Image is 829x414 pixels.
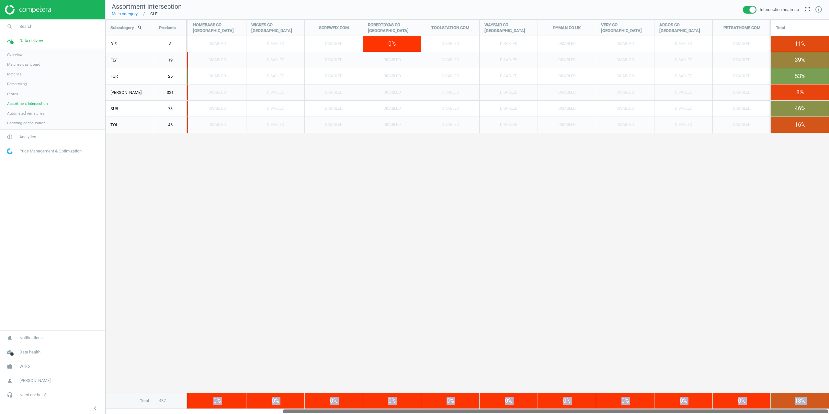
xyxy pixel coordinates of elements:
span: Wilko [19,364,30,369]
span: Disabled [267,52,284,68]
div: 487 [154,393,186,408]
div: Products [154,20,186,36]
i: info_outline [815,6,823,13]
span: Disabled [209,117,226,133]
span: Disabled [325,68,343,84]
div: WAYFAIR CO [GEOGRAPHIC_DATA] [480,20,538,36]
span: Disabled [733,36,751,52]
span: Disabled [733,101,751,117]
span: Disabled [733,84,751,100]
span: Disabled [442,117,459,133]
div: 53% [771,68,829,84]
div: 0 % [305,393,363,408]
div: 0 % [596,393,654,408]
span: Disabled [733,117,751,133]
a: info_outline [815,6,823,14]
span: Assortment intersection [112,3,182,10]
a: 25 [154,68,186,84]
a: 19 [154,52,186,68]
span: Disabled [675,117,692,133]
a: CLE [138,11,157,17]
div: Total [106,393,154,409]
div: 0 % [538,393,596,408]
a: 321 [154,84,186,101]
div: PETSATHOME COM [713,20,771,36]
span: Disabled [733,68,751,84]
img: ajHJNr6hYgQAAAAASUVORK5CYII= [5,5,51,15]
span: Disabled [209,84,226,100]
span: Disabled [267,101,284,117]
div: RYMAN CO UK [538,20,596,36]
i: notifications [4,332,16,344]
span: Disabled [558,84,576,100]
span: Disabled [442,68,459,84]
div: 0 % [246,393,304,408]
a: 46 [154,117,186,133]
span: Disabled [325,36,343,52]
div: 0 % [480,393,538,408]
span: Disabled [617,117,634,133]
span: Disabled [500,101,517,117]
span: Disabled [500,36,517,52]
span: Disabled [383,84,401,100]
span: Stores [7,91,18,96]
span: Disabled [500,84,517,100]
button: chevron_left [87,404,103,412]
span: Data delivery [19,38,43,44]
i: chevron_left [91,404,99,412]
span: Disabled [558,101,576,117]
i: headset_mic [4,389,16,401]
div: WICKES CO [GEOGRAPHIC_DATA] [246,20,304,36]
div: 16% [771,117,829,133]
span: Analytics [19,134,36,140]
span: Matches dashboard [7,62,40,67]
span: [PERSON_NAME] [19,378,51,384]
div: ROBERTDYAS CO [GEOGRAPHIC_DATA] [363,20,421,36]
div: FLY [106,52,154,68]
span: Disabled [500,52,517,68]
span: Matches [7,72,21,77]
span: Disabled [617,36,634,52]
span: Disabled [442,36,459,52]
span: Assortment intersection [7,101,48,106]
span: Disabled [383,101,401,117]
span: Disabled [209,36,226,52]
div: TOI [106,117,154,133]
span: Disabled [325,52,343,68]
span: Disabled [675,36,692,52]
span: Need our help? [19,392,47,398]
a: 73 [154,101,186,117]
div: Total [771,20,829,36]
div: ARGOS CO [GEOGRAPHIC_DATA] [654,20,712,36]
span: Disabled [383,68,401,84]
span: Disabled [267,117,284,133]
span: Disabled [500,68,517,84]
i: timeline [4,35,16,47]
span: Disabled [500,117,517,133]
i: fullscreen [804,5,812,13]
div: HOMEBASE CO [GEOGRAPHIC_DATA] [188,20,246,36]
div: 39% [771,52,829,68]
span: Disabled [617,101,634,117]
span: Disabled [325,84,343,100]
span: Disabled [209,101,226,117]
span: Disabled [733,52,751,68]
div: 0 % [654,393,712,408]
div: VERY CO [GEOGRAPHIC_DATA] [596,20,654,36]
i: cloud_done [4,346,16,358]
span: Disabled [267,84,284,100]
span: Disabled [675,68,692,84]
div: 0% [363,36,421,52]
div: SCREWFIX COM [305,20,363,36]
i: work [4,360,16,373]
span: Disabled [675,84,692,100]
i: person [4,375,16,387]
div: TOOLSTATION COM [421,20,479,36]
div: 46% [771,101,829,117]
span: Automated rematches [7,111,44,116]
span: Price Management & Optimization [19,148,82,154]
span: Disabled [267,68,284,84]
span: Disabled [558,52,576,68]
span: Overview [7,52,23,57]
span: Disabled [442,84,459,100]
